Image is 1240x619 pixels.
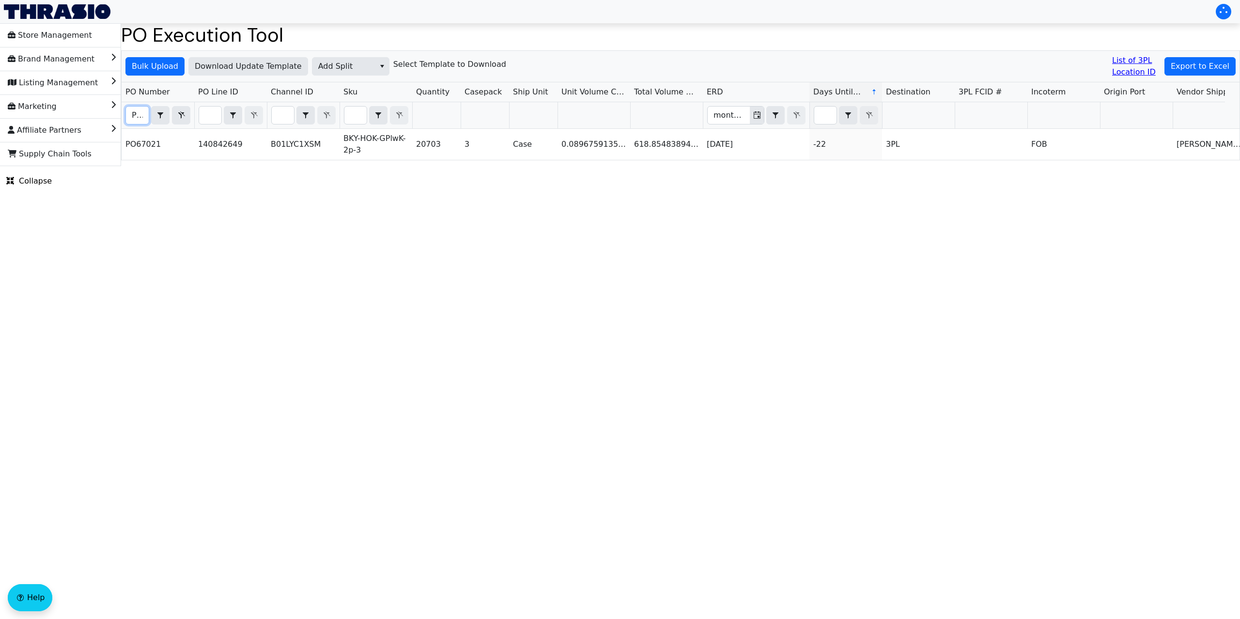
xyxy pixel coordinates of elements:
input: Filter [814,107,837,124]
span: Affiliate Partners [8,123,81,138]
span: Unit Volume CBM [561,86,626,98]
span: Export to Excel [1171,61,1229,72]
span: Bulk Upload [132,61,178,72]
span: PO Number [125,86,170,98]
span: Supply Chain Tools [8,146,92,162]
span: Origin Port [1104,86,1145,98]
span: Collapse [6,175,52,187]
span: Choose Operator [766,106,785,124]
button: Bulk Upload [125,57,185,76]
span: Choose Operator [296,106,315,124]
span: Total Volume CBM [634,86,699,98]
span: Destination [886,86,930,98]
td: FOB [1027,129,1100,160]
span: PO Line ID [198,86,238,98]
span: Listing Management [8,75,98,91]
td: 3 [461,129,509,160]
span: Sku [343,86,357,98]
input: Filter [344,107,367,124]
button: select [767,107,784,124]
td: [DATE] [703,129,809,160]
span: Quantity [416,86,449,98]
span: Marketing [8,99,57,114]
h1: PO Execution Tool [121,23,1240,46]
th: Filter [340,102,412,129]
th: Filter [703,102,809,129]
td: Case [509,129,558,160]
input: Filter [708,107,750,124]
button: select [224,107,242,124]
td: 618.854838946956 [630,129,703,160]
td: BKY-HOK-GPlwK-2p-3 [340,129,412,160]
span: 3PL FCID # [959,86,1002,98]
td: 0.08967591355103999 [558,129,630,160]
button: Help floatingactionbutton [8,584,52,611]
a: List of 3PL Location ID [1112,55,1161,78]
span: Days Until ERD [813,86,863,98]
th: Filter [809,102,882,129]
span: ERD [707,86,723,98]
button: Toggle calendar [750,107,764,124]
span: Store Management [8,28,92,43]
input: Filter [272,107,294,124]
button: Export to Excel [1164,57,1236,76]
td: 3PL [882,129,955,160]
h6: Select Template to Download [393,60,506,69]
span: Choose Operator [369,106,387,124]
input: Filter [126,107,149,124]
button: select [297,107,314,124]
span: Ship Unit [513,86,548,98]
button: select [370,107,387,124]
th: Filter [267,102,340,129]
span: Casepack [465,86,502,98]
span: Incoterm [1031,86,1066,98]
th: Filter [194,102,267,129]
td: 140842649 [194,129,267,160]
span: Brand Management [8,51,94,67]
button: Download Update Template [188,57,308,76]
span: Channel ID [271,86,313,98]
input: Filter [199,107,221,124]
td: B01LYC1XSM [267,129,340,160]
span: Choose Operator [224,106,242,124]
button: select [375,58,389,75]
button: select [839,107,857,124]
td: PO67021 [122,129,194,160]
span: Download Update Template [195,61,302,72]
button: Clear [172,106,190,124]
td: -22 [809,129,882,160]
th: Filter [122,102,194,129]
button: select [152,107,169,124]
span: Choose Operator [839,106,857,124]
td: 20703 [412,129,461,160]
span: Choose Operator [151,106,170,124]
span: Help [27,592,45,604]
span: Add Split [318,61,369,72]
img: Thrasio Logo [4,4,110,19]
